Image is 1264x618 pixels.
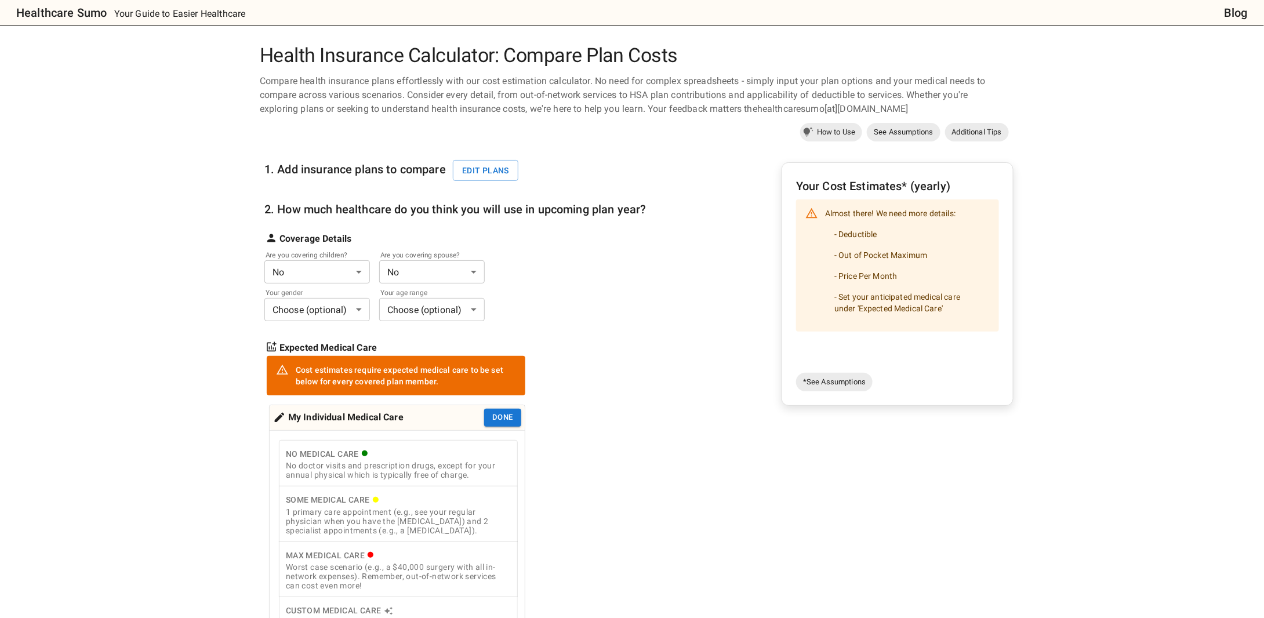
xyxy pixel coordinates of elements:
[273,409,404,427] div: My Individual Medical Care
[484,409,521,427] button: Done
[279,232,351,246] strong: Coverage Details
[255,44,1009,67] h1: Health Insurance Calculator: Compare Plan Costs
[16,3,107,22] h6: Healthcare Sumo
[279,541,518,598] button: Max Medical CareWorst case scenario (e.g., a $40,000 surgery with all in-network expenses). Remem...
[796,376,873,388] span: *See Assumptions
[279,341,377,355] strong: Expected Medical Care
[279,486,518,542] button: Some Medical Care1 primary care appointment (e.g., see your regular physician when you have the [...
[867,123,940,141] a: See Assumptions
[380,250,468,260] label: Are you covering spouse?
[7,3,107,22] a: Healthcare Sumo
[945,123,1009,141] a: Additional Tips
[286,507,511,535] div: 1 primary care appointment (e.g., see your regular physician when you have the [MEDICAL_DATA]) an...
[264,298,370,321] div: Choose (optional)
[379,298,485,321] div: Choose (optional)
[825,224,990,245] li: - Deductible
[867,126,940,138] span: See Assumptions
[286,493,511,507] div: Some Medical Care
[825,266,990,286] li: - Price Per Month
[266,250,354,260] label: Are you covering children?
[796,373,873,391] a: *See Assumptions
[264,260,370,283] div: No
[800,123,863,141] a: How to Use
[286,562,511,590] div: Worst case scenario (e.g., a $40,000 surgery with all in-network expenses). Remember, out-of-netw...
[453,160,518,181] button: Edit plans
[379,260,485,283] div: No
[266,288,354,297] label: Your gender
[825,245,990,266] li: - Out of Pocket Maximum
[264,160,525,181] h6: 1. Add insurance plans to compare
[255,74,1009,116] div: Compare health insurance plans effortlessly with our cost estimation calculator. No need for comp...
[114,7,246,21] p: Your Guide to Easier Healthcare
[286,548,511,563] div: Max Medical Care
[1224,3,1248,22] a: Blog
[825,286,990,319] li: - Set your anticipated medical care under 'Expected Medical Care'
[279,440,518,487] button: No Medical CareNo doctor visits and prescription drugs, except for your annual physical which is ...
[945,126,1009,138] span: Additional Tips
[264,200,646,219] h6: 2. How much healthcare do you think you will use in upcoming plan year?
[286,604,511,618] div: Custom Medical Care
[296,359,516,392] div: Cost estimates require expected medical care to be set below for every covered plan member.
[796,177,999,195] h6: Your Cost Estimates* (yearly)
[380,288,468,297] label: Your age range
[810,126,863,138] span: How to Use
[286,461,511,479] div: No doctor visits and prescription drugs, except for your annual physical which is typically free ...
[286,447,511,461] div: No Medical Care
[825,203,990,328] div: Almost there! We need more details:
